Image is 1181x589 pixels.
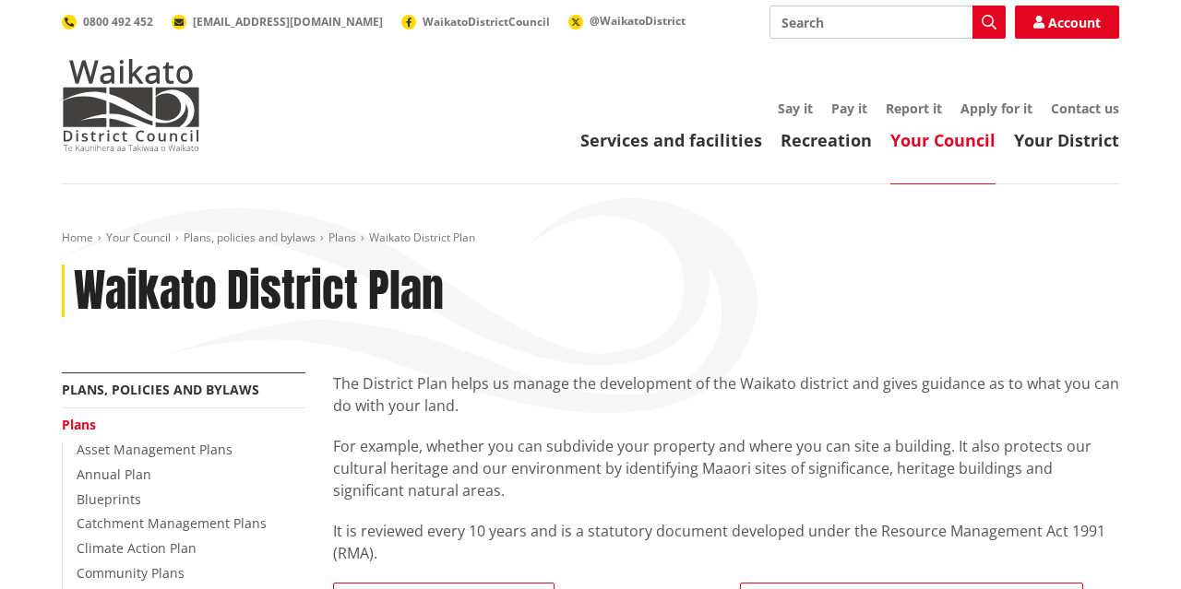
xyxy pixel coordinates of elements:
[580,129,762,151] a: Services and facilities
[590,13,686,29] span: @WaikatoDistrict
[1051,100,1119,117] a: Contact us
[77,539,197,557] a: Climate Action Plan
[77,514,267,532] a: Catchment Management Plans
[333,520,1119,564] p: It is reviewed every 10 years and is a statutory document developed under the Resource Management...
[568,13,686,29] a: @WaikatoDistrict
[193,14,383,29] span: [EMAIL_ADDRESS][DOMAIN_NAME]
[1014,129,1119,151] a: Your District
[333,372,1119,417] p: The District Plan helps us manage the development of the Waikato district and gives guidance as t...
[184,230,316,245] a: Plans, policies and bylaws
[83,14,153,29] span: 0800 492 452
[77,465,151,483] a: Annual Plan
[769,6,1006,39] input: Search input
[333,435,1119,501] p: For example, whether you can subdivide your property and where you can site a building. It also p...
[74,265,444,318] h1: Waikato District Plan
[62,416,96,433] a: Plans
[369,230,475,245] span: Waikato District Plan
[62,59,200,151] img: Waikato District Council - Te Kaunihera aa Takiwaa o Waikato
[106,230,171,245] a: Your Council
[77,564,185,582] a: Community Plans
[62,14,153,29] a: 0800 492 452
[77,490,141,508] a: Blueprints
[890,129,996,151] a: Your Council
[1015,6,1119,39] a: Account
[401,14,550,29] a: WaikatoDistrictCouncil
[172,14,383,29] a: [EMAIL_ADDRESS][DOMAIN_NAME]
[781,129,872,151] a: Recreation
[77,441,233,458] a: Asset Management Plans
[62,381,259,398] a: Plans, policies and bylaws
[886,100,942,117] a: Report it
[960,100,1032,117] a: Apply for it
[328,230,356,245] a: Plans
[62,230,1119,246] nav: breadcrumb
[62,230,93,245] a: Home
[423,14,550,29] span: WaikatoDistrictCouncil
[778,100,813,117] a: Say it
[831,100,867,117] a: Pay it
